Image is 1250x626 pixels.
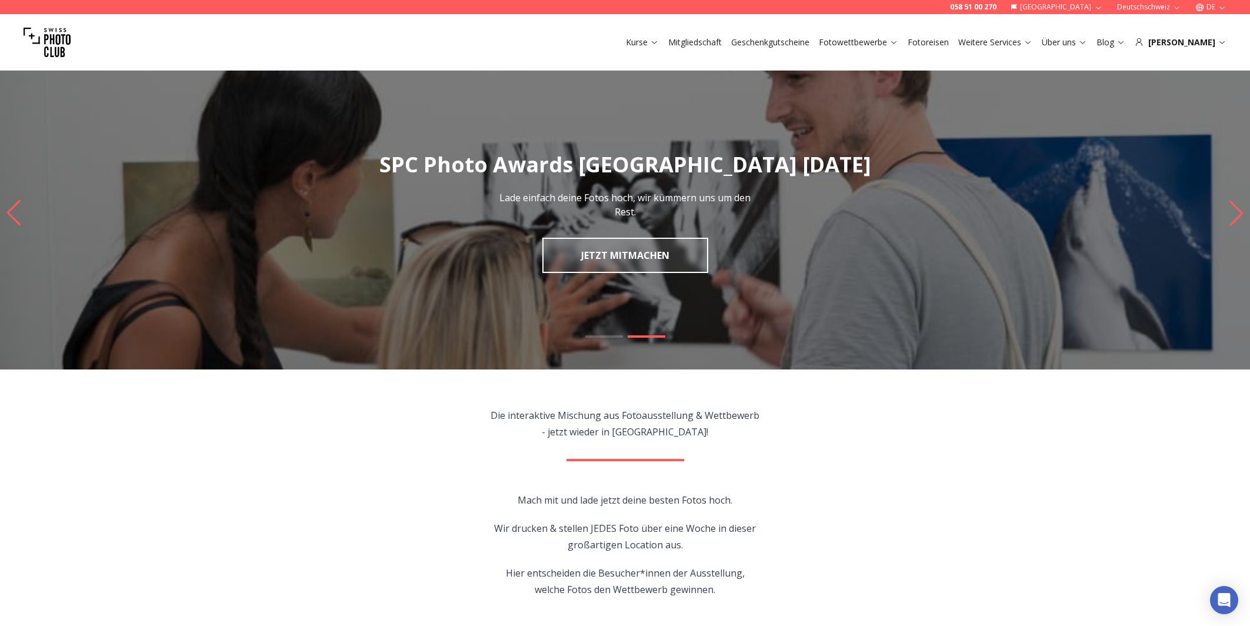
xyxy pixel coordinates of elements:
a: Mitgliedschaft [668,36,722,48]
button: Fotoreisen [903,34,954,51]
a: Fotoreisen [908,36,949,48]
button: Über uns [1037,34,1092,51]
button: Fotowettbewerbe [814,34,903,51]
a: Blog [1096,36,1125,48]
p: Mach mit und lade jetzt deine besten Fotos hoch. [491,492,759,508]
p: Hier entscheiden die Besucher*innen der Ausstellung, welche Fotos den Wettbewerb gewinnen. [491,565,759,598]
p: Wir drucken & stellen JEDES Foto über eine Woche in dieser großartigen Location aus. [491,520,759,553]
a: Geschenkgutscheine [731,36,809,48]
div: [PERSON_NAME] [1135,36,1226,48]
button: Geschenkgutscheine [726,34,814,51]
a: Über uns [1042,36,1087,48]
p: Die interaktive Mischung aus Fotoausstellung & Wettbewerb - jetzt wieder in [GEOGRAPHIC_DATA]! [491,407,759,440]
p: Lade einfach deine Fotos hoch, wir kümmern uns um den Rest. [494,191,757,219]
button: Blog [1092,34,1130,51]
button: Mitgliedschaft [664,34,726,51]
button: Weitere Services [954,34,1037,51]
a: Kurse [626,36,659,48]
div: Open Intercom Messenger [1210,586,1238,614]
a: 058 51 00 270 [950,2,996,12]
a: Weitere Services [958,36,1032,48]
a: JETZT MITMACHEN [542,238,708,273]
img: Swiss photo club [24,19,71,66]
button: Kurse [621,34,664,51]
a: Fotowettbewerbe [819,36,898,48]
